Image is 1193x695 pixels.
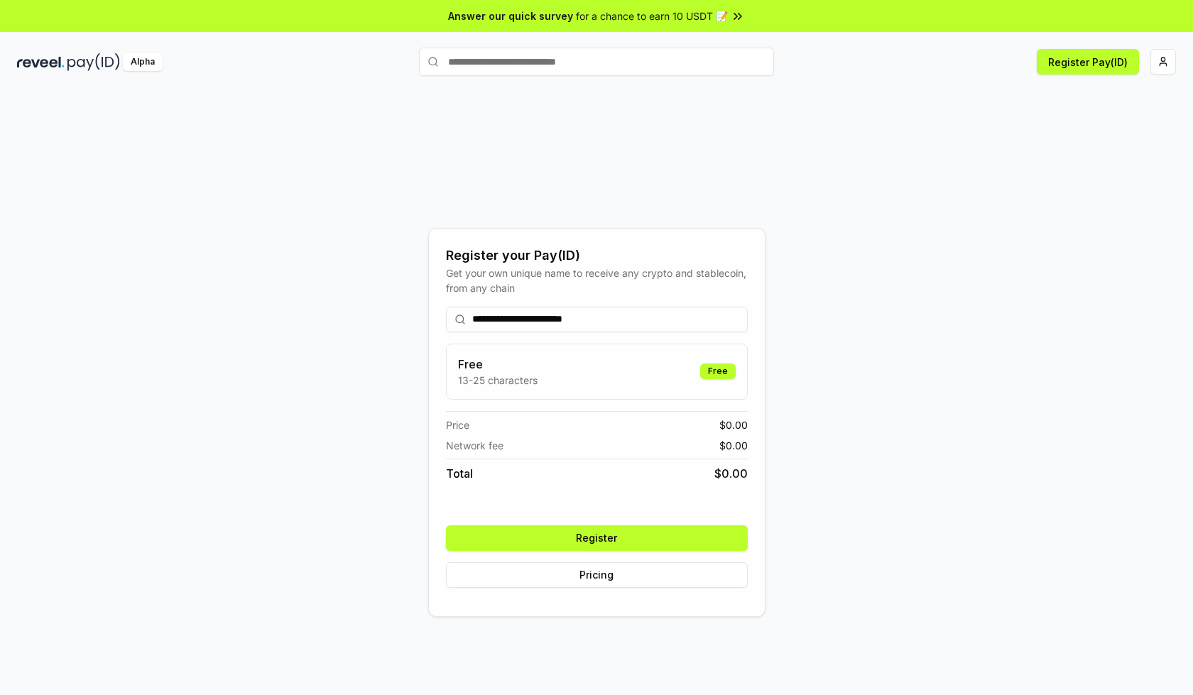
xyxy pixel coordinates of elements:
span: $ 0.00 [714,465,748,482]
img: pay_id [67,53,120,71]
p: 13-25 characters [458,373,538,388]
span: Answer our quick survey [448,9,573,23]
div: Register your Pay(ID) [446,246,748,266]
button: Register Pay(ID) [1037,49,1139,75]
button: Register [446,525,748,551]
span: Network fee [446,438,503,453]
img: reveel_dark [17,53,65,71]
button: Pricing [446,562,748,588]
div: Alpha [123,53,163,71]
div: Free [700,363,736,379]
span: $ 0.00 [719,417,748,432]
span: $ 0.00 [719,438,748,453]
span: for a chance to earn 10 USDT 📝 [576,9,728,23]
h3: Free [458,356,538,373]
div: Get your own unique name to receive any crypto and stablecoin, from any chain [446,266,748,295]
span: Price [446,417,469,432]
span: Total [446,465,473,482]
